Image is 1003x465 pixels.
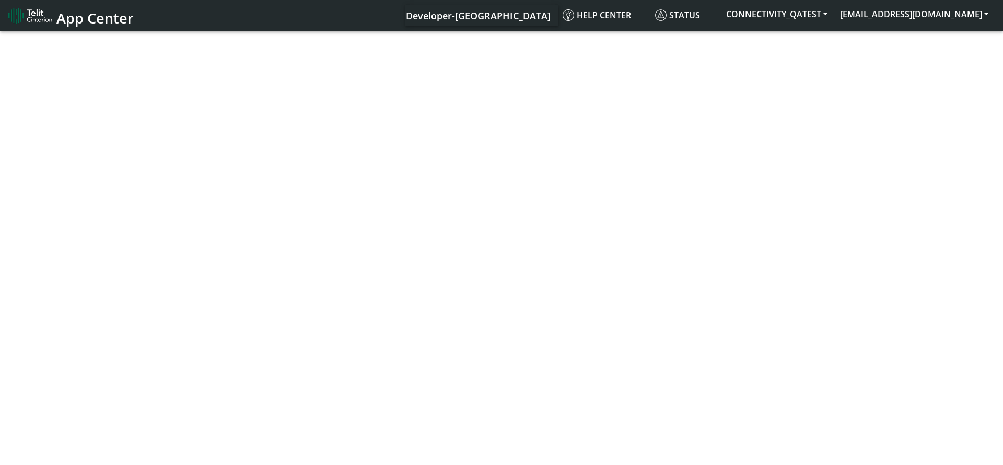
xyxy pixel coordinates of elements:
button: CONNECTIVITY_QATEST [720,5,834,24]
span: Help center [563,9,631,21]
a: Help center [558,5,651,26]
a: Your current platform instance [405,5,550,26]
span: Status [655,9,700,21]
button: [EMAIL_ADDRESS][DOMAIN_NAME] [834,5,995,24]
img: logo-telit-cinterion-gw-new.png [8,7,52,24]
img: status.svg [655,9,667,21]
img: knowledge.svg [563,9,574,21]
span: Developer-[GEOGRAPHIC_DATA] [406,9,551,22]
span: App Center [56,8,134,28]
a: Status [651,5,720,26]
a: App Center [8,4,132,27]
